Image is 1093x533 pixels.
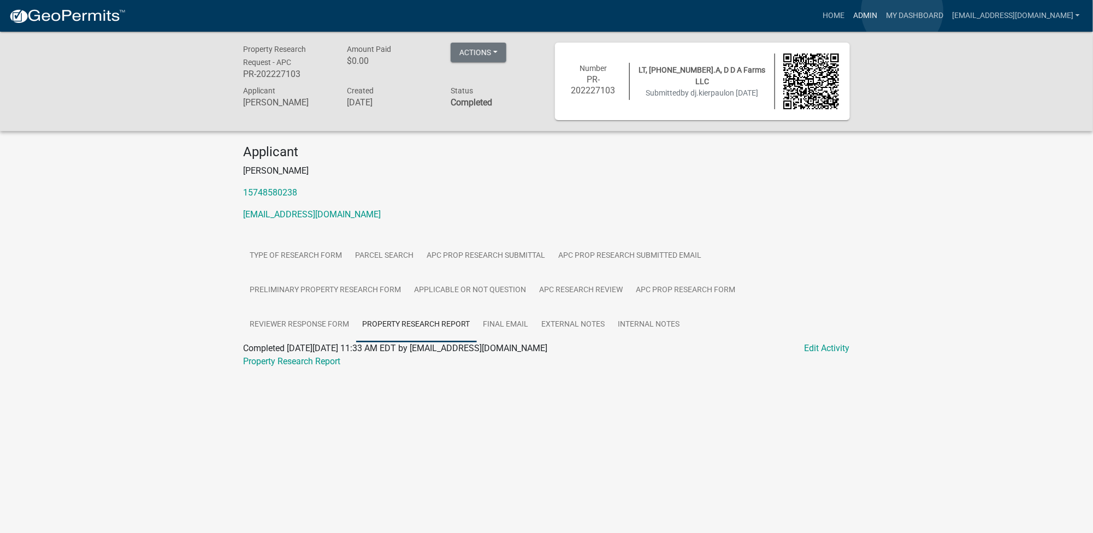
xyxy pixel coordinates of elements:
[244,97,331,108] h6: [PERSON_NAME]
[349,239,421,274] a: Parcel search
[849,5,882,26] a: Admin
[612,307,687,342] a: Internal Notes
[818,5,849,26] a: Home
[882,5,948,26] a: My Dashboard
[347,86,374,95] span: Created
[535,307,612,342] a: External Notes
[244,69,331,79] h6: PR-202227103
[580,64,607,73] span: Number
[533,273,630,308] a: APC Research Review
[408,273,533,308] a: Applicable or not Question
[646,88,759,97] span: Submitted on [DATE]
[244,343,548,353] span: Completed [DATE][DATE] 11:33 AM EDT by [EMAIL_ADDRESS][DOMAIN_NAME]
[244,187,298,198] a: 15748580238
[347,97,434,108] h6: [DATE]
[244,45,306,67] span: Property Research Request - APC
[451,86,473,95] span: Status
[451,43,506,62] button: Actions
[477,307,535,342] a: Final Email
[421,239,552,274] a: APC Prop Research Submittal
[244,86,276,95] span: Applicant
[552,239,708,274] a: APC Prop Research Submitted Email
[244,144,850,160] h4: Applicant
[244,209,381,220] a: [EMAIL_ADDRESS][DOMAIN_NAME]
[681,88,726,97] span: by dj.kierpaul
[244,164,850,177] p: [PERSON_NAME]
[948,5,1084,26] a: [EMAIL_ADDRESS][DOMAIN_NAME]
[244,239,349,274] a: Type of Research Form
[451,97,492,108] strong: Completed
[244,356,341,366] a: Property Research Report
[244,307,356,342] a: Reviewer Response Form
[805,342,850,355] a: Edit Activity
[783,54,839,109] img: QR code
[244,273,408,308] a: Preliminary Property Research Form
[356,307,477,342] a: Property Research Report
[347,45,391,54] span: Amount Paid
[347,56,434,66] h6: $0.00
[566,74,622,95] h6: PR-202227103
[630,273,742,308] a: APC Prop Research Form
[639,66,766,86] span: LT, [PHONE_NUMBER].A, D D A Farms LLC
